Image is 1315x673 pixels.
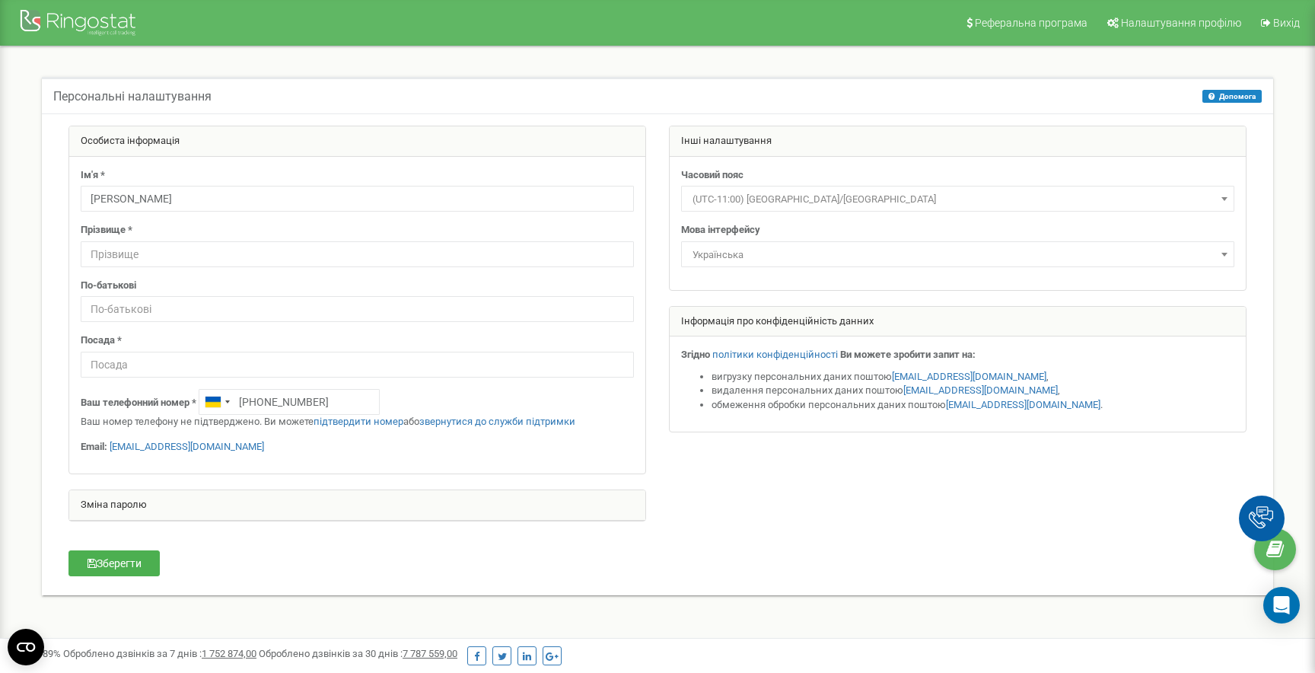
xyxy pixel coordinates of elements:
[1202,90,1262,103] button: Допомога
[1121,17,1241,29] span: Налаштування профілю
[199,390,234,414] div: Telephone country code
[259,648,457,659] span: Оброблено дзвінків за 30 днів :
[681,168,743,183] label: Часовий пояс
[686,189,1229,210] span: (UTC-11:00) Pacific/Midway
[975,17,1087,29] span: Реферальна програма
[81,186,634,212] input: Ім'я
[314,416,403,427] a: підтвердити номер
[68,550,160,576] button: Зберегти
[712,384,1234,398] li: видалення персональних даних поштою ,
[110,441,264,452] a: [EMAIL_ADDRESS][DOMAIN_NAME]
[681,223,760,238] label: Мова інтерфейсу
[81,396,196,410] label: Ваш телефонний номер *
[946,399,1100,410] a: [EMAIL_ADDRESS][DOMAIN_NAME]
[1263,587,1300,624] div: Open Intercom Messenger
[403,648,457,659] u: 7 787 559,00
[202,648,256,659] u: 1 752 874,00
[681,186,1234,212] span: (UTC-11:00) Pacific/Midway
[81,333,122,348] label: Посада *
[81,241,634,267] input: Прізвище
[81,168,105,183] label: Ім'я *
[81,296,634,322] input: По-батькові
[53,90,212,104] h5: Персональні налаштування
[199,389,380,415] input: +1-800-555-55-55
[712,370,1234,384] li: вигрузку персональних даних поштою ,
[69,490,645,521] div: Зміна паролю
[8,629,44,665] button: Open CMP widget
[81,415,634,429] p: Ваш номер телефону не підтверджено. Ви можете або
[81,352,634,378] input: Посада
[712,398,1234,413] li: обмеження обробки персональних даних поштою .
[681,241,1234,267] span: Українська
[1273,17,1300,29] span: Вихід
[712,349,838,360] a: політики конфіденційності
[670,307,1246,337] div: Інформація про конфіденційність данних
[686,244,1229,266] span: Українська
[81,223,132,238] label: Прізвище *
[81,441,107,452] strong: Email:
[892,371,1046,382] a: [EMAIL_ADDRESS][DOMAIN_NAME]
[670,126,1246,157] div: Інші налаштування
[681,349,710,360] strong: Згідно
[81,279,136,293] label: По-батькові
[63,648,256,659] span: Оброблено дзвінків за 7 днів :
[840,349,976,360] strong: Ви можете зробити запит на:
[419,416,575,427] a: звернутися до служби підтримки
[69,126,645,157] div: Особиста інформація
[903,384,1058,396] a: [EMAIL_ADDRESS][DOMAIN_NAME]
